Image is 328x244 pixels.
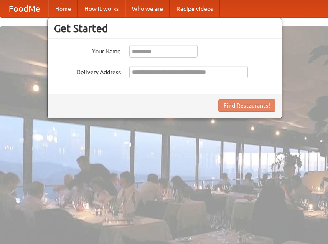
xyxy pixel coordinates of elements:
[170,0,220,17] a: Recipe videos
[78,0,125,17] a: How it works
[0,0,48,17] a: FoodMe
[218,99,275,112] button: Find Restaurants!
[54,45,121,55] label: Your Name
[54,22,275,35] h3: Get Started
[54,66,121,76] label: Delivery Address
[125,0,170,17] a: Who we are
[48,0,78,17] a: Home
